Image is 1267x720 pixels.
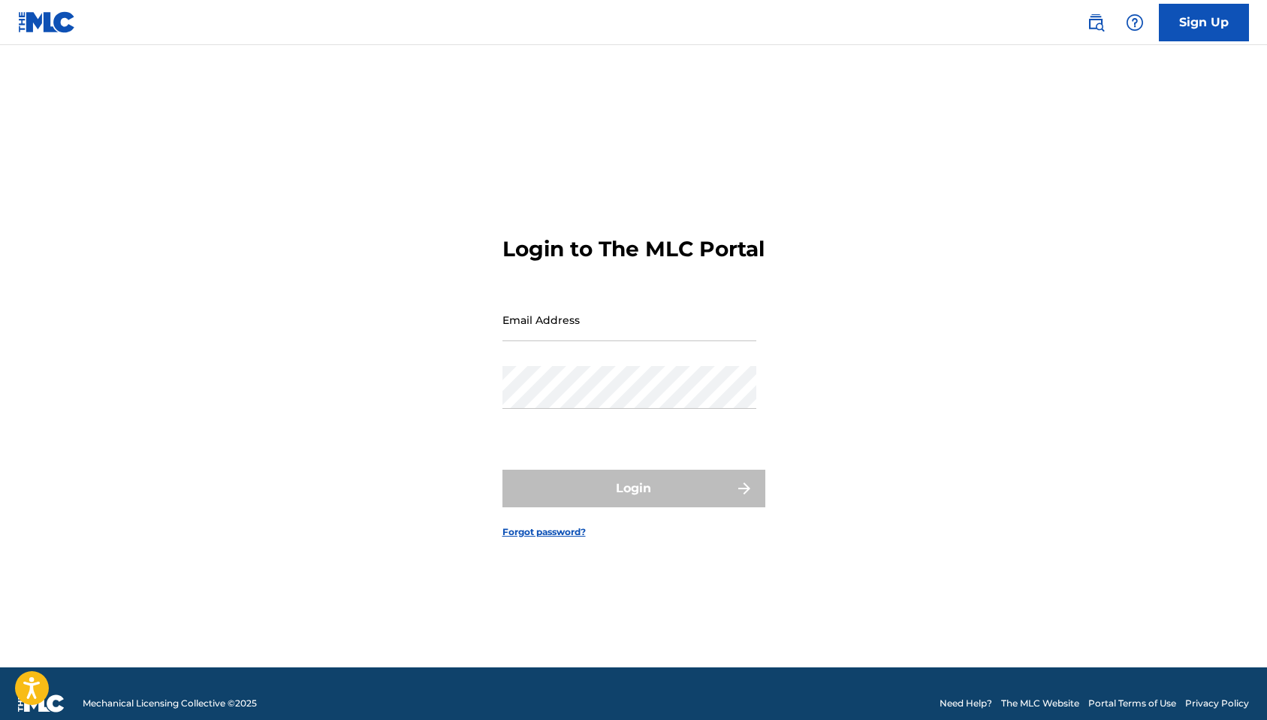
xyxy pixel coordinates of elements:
h3: Login to The MLC Portal [502,236,765,262]
a: Privacy Policy [1185,697,1249,710]
a: Need Help? [940,697,992,710]
span: Mechanical Licensing Collective © 2025 [83,697,257,710]
a: Public Search [1081,8,1111,38]
a: Sign Up [1159,4,1249,41]
img: logo [18,694,65,712]
iframe: Chat Widget [1192,648,1267,720]
img: help [1126,14,1144,32]
img: search [1087,14,1105,32]
a: Forgot password? [502,525,586,539]
img: MLC Logo [18,11,76,33]
a: Portal Terms of Use [1088,697,1176,710]
div: Help [1120,8,1150,38]
a: The MLC Website [1001,697,1079,710]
